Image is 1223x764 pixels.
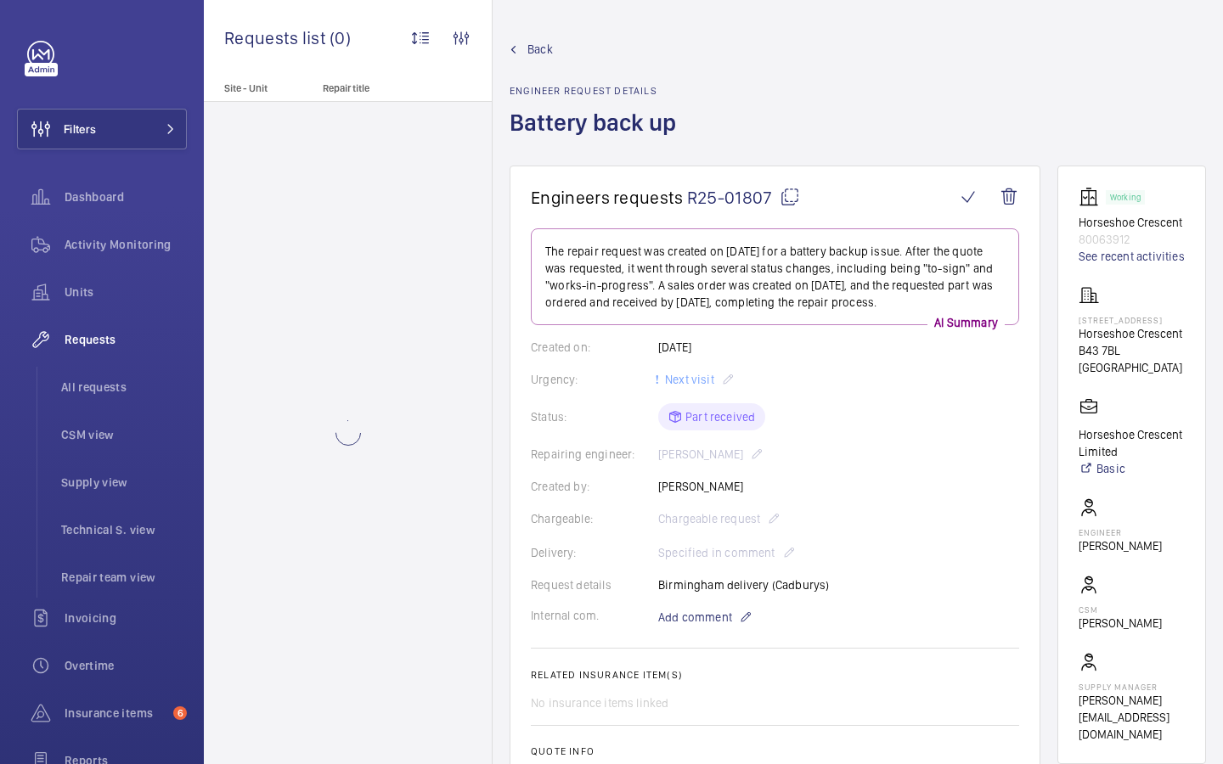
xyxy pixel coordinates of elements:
span: Overtime [65,657,187,674]
span: Dashboard [65,188,187,205]
span: Invoicing [65,610,187,626]
span: Technical S. view [61,521,187,538]
span: Supply view [61,474,187,491]
span: CSM view [61,426,187,443]
p: Engineer [1079,527,1162,537]
button: Filters [17,109,187,149]
a: Basic [1079,460,1185,477]
p: B43 7BL [GEOGRAPHIC_DATA] [1079,342,1185,376]
span: Units [65,284,187,301]
h2: Related insurance item(s) [531,669,1019,681]
span: Add comment [658,609,732,626]
p: Repair title [323,82,435,94]
span: Repair team view [61,569,187,586]
span: 6 [173,706,187,720]
span: All requests [61,379,187,396]
a: See recent activities [1079,248,1185,265]
p: CSM [1079,604,1162,615]
h2: Engineer request details [510,85,686,97]
span: Back [527,41,553,58]
span: Insurance items [65,705,166,722]
p: Horseshoe Crescent [1079,214,1185,231]
span: Requests list [224,27,330,48]
span: Engineers requests [531,187,684,208]
p: Supply manager [1079,682,1185,692]
p: Horseshoe Crescent [1079,325,1185,342]
h1: Battery back up [510,107,686,166]
span: Requests [65,331,187,348]
p: The repair request was created on [DATE] for a battery backup issue. After the quote was requeste... [545,243,1005,311]
span: R25-01807 [687,187,800,208]
p: AI Summary [927,314,1005,331]
p: [PERSON_NAME] [1079,615,1162,632]
p: [PERSON_NAME] [1079,537,1162,554]
p: [PERSON_NAME][EMAIL_ADDRESS][DOMAIN_NAME] [1079,692,1185,743]
span: Filters [64,121,96,138]
h2: Quote info [531,745,1019,757]
p: 80063912 [1079,231,1185,248]
img: elevator.svg [1079,187,1106,207]
p: Horseshoe Crescent Limited [1079,426,1185,460]
p: Working [1110,194,1141,200]
p: [STREET_ADDRESS] [1079,315,1185,325]
p: Site - Unit [204,82,316,94]
span: Activity Monitoring [65,236,187,253]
